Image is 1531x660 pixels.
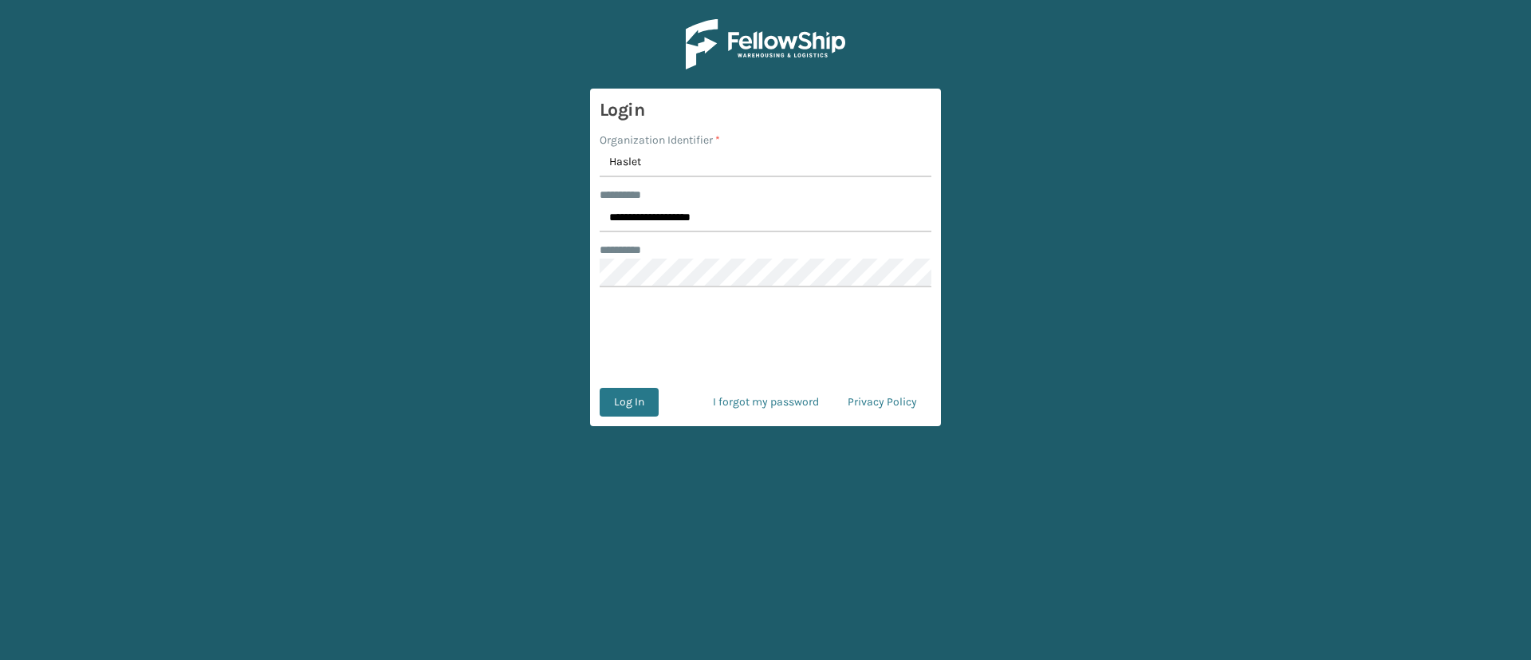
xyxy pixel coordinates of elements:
img: Logo [686,19,845,69]
h3: Login [600,98,931,122]
a: I forgot my password [699,388,833,417]
a: Privacy Policy [833,388,931,417]
label: Organization Identifier [600,132,720,148]
iframe: reCAPTCHA [644,306,887,369]
button: Log In [600,388,659,417]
